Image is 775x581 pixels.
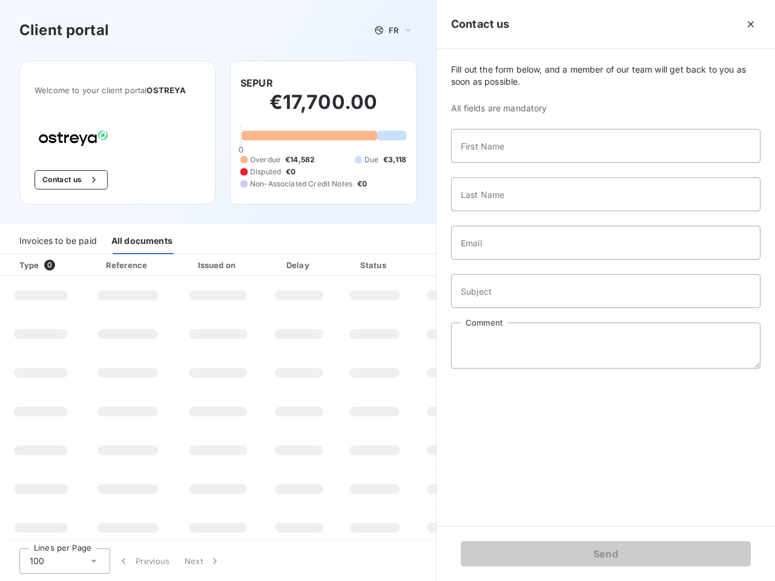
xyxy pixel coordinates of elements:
[240,76,273,90] h6: SEPUR
[111,229,173,254] div: All documents
[177,548,228,574] button: Next
[30,555,44,567] span: 100
[338,259,411,271] div: Status
[35,126,112,151] img: Company logo
[239,145,243,154] span: 0
[250,166,281,177] span: Disputed
[12,259,79,271] div: Type
[451,177,760,211] input: placeholder
[415,259,493,271] div: Amount
[250,154,280,165] span: Overdue
[451,129,760,163] input: placeholder
[106,260,147,270] div: Reference
[35,85,200,95] span: Welcome to your client portal
[35,170,108,189] button: Contact us
[451,64,760,88] span: Fill out the form below, and a member of our team will get back to you as soon as possible.
[383,154,406,165] span: €3,118
[389,25,398,35] span: FR
[110,548,177,574] button: Previous
[176,259,260,271] div: Issued on
[461,541,751,566] button: Send
[19,19,109,41] h3: Client portal
[44,260,55,271] span: 0
[451,16,510,33] h5: Contact us
[19,229,97,254] div: Invoices to be paid
[451,274,760,308] input: placeholder
[250,179,352,189] span: Non-Associated Credit Notes
[364,154,378,165] span: Due
[147,85,186,95] span: OSTREYA
[265,259,334,271] div: Delay
[451,226,760,260] input: placeholder
[451,102,760,114] span: All fields are mandatory
[286,166,295,177] span: €0
[285,154,315,165] span: €14,582
[357,179,367,189] span: €0
[240,90,406,126] h2: €17,700.00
